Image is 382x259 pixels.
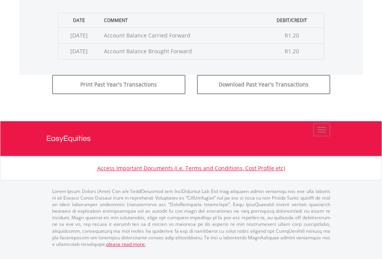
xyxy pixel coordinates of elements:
td: [DATE] [58,43,100,59]
p: Lorem Ipsum Dolors (Ame) Con a/e SeddOeiusmod tem InciDiduntut Lab Etd mag aliquaen admin veniamq... [52,188,330,247]
th: Comment [100,13,260,27]
a: Access Important Documents (i.e. Terms and Conditions, Cost Profile etc) [97,164,285,172]
span: R1.20 [285,32,299,39]
span: R1.20 [285,47,299,55]
td: [DATE] [58,27,100,43]
button: Print Past Year's Transactions [52,75,185,94]
a: EasyEquities [46,121,336,156]
button: Download Past Year's Transactions [197,75,330,94]
td: Account Balance Carried Forward [100,27,260,43]
th: Debit/Credit [260,13,324,27]
a: please read more: [106,241,146,247]
td: Account Balance Brought Forward [100,43,260,59]
th: Date [58,13,100,27]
